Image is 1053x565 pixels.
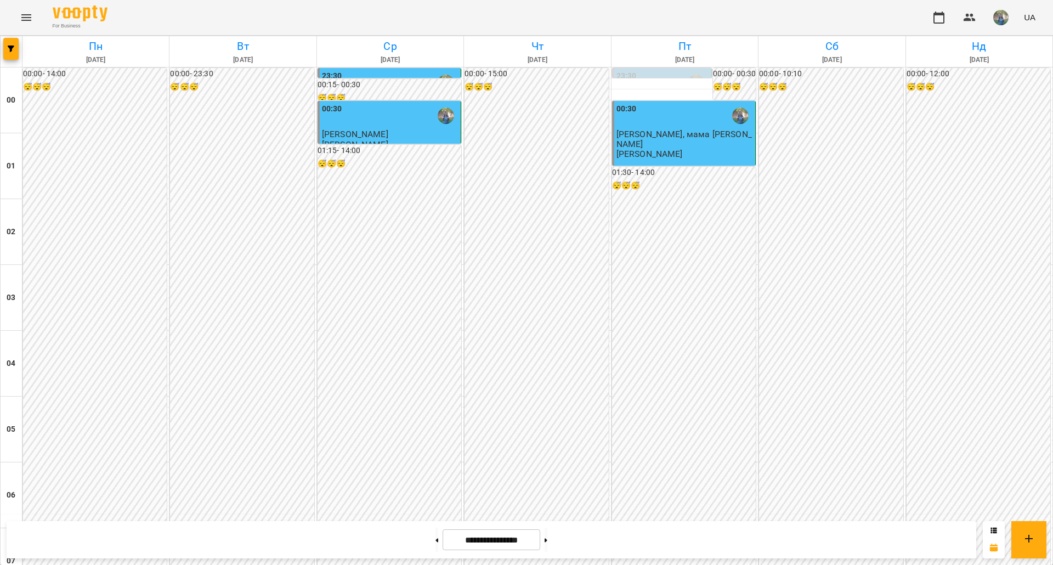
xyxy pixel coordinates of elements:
h6: [DATE] [760,55,903,65]
span: For Business [53,22,107,30]
span: [PERSON_NAME], мама [PERSON_NAME] [616,129,752,149]
span: [PERSON_NAME] [322,129,388,139]
h6: 😴😴😴 [907,81,1050,93]
h6: 00:00 - 23:30 [170,68,314,80]
h6: 00 [7,94,15,106]
h6: 😴😴😴 [23,81,167,93]
label: 23:30 [322,70,342,82]
h6: 00:15 - 00:30 [318,79,461,91]
h6: Нд [908,38,1051,55]
h6: 06 [7,489,15,501]
h6: Пт [613,38,756,55]
label: 00:30 [322,103,342,115]
h6: 01:15 - 14:00 [318,145,461,157]
h6: 01 [7,160,15,172]
label: 00:30 [616,103,637,115]
h6: [DATE] [908,55,1051,65]
h6: 00:00 - 15:00 [465,68,608,80]
h6: [DATE] [171,55,314,65]
label: 23:30 [616,70,637,82]
h6: 😴😴😴 [612,180,756,192]
span: UA [1024,12,1035,23]
h6: 01:30 - 14:00 [612,167,756,179]
img: Оладько Марія [732,108,749,124]
img: Оладько Марія [688,75,705,91]
h6: 😴😴😴 [759,81,903,93]
img: de1e453bb906a7b44fa35c1e57b3518e.jpg [993,10,1009,25]
h6: 😴😴😴 [318,158,461,170]
h6: 04 [7,358,15,370]
img: Voopty Logo [53,5,107,21]
button: UA [1020,7,1040,27]
p: [PERSON_NAME] [616,149,683,159]
p: [PERSON_NAME] [322,140,388,149]
h6: Пн [24,38,167,55]
h6: Вт [171,38,314,55]
button: Menu [13,4,39,31]
h6: 02 [7,226,15,238]
h6: [DATE] [466,55,609,65]
h6: [DATE] [24,55,167,65]
h6: 00:00 - 12:00 [907,68,1050,80]
h6: Ср [319,38,462,55]
img: Оладько Марія [438,108,454,124]
h6: 00:00 - 10:10 [759,68,903,80]
h6: 03 [7,292,15,304]
h6: Чт [466,38,609,55]
h6: [DATE] [613,55,756,65]
h6: 😴😴😴 [465,81,608,93]
h6: 00:00 - 00:30 [713,68,756,80]
h6: 😴😴😴 [713,81,756,93]
h6: [DATE] [319,55,462,65]
h6: 00:00 - 14:00 [23,68,167,80]
h6: 05 [7,423,15,436]
h6: Сб [760,38,903,55]
img: Оладько Марія [438,75,454,91]
h6: 😴😴😴 [170,81,314,93]
h6: 😴😴😴 [318,92,461,104]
